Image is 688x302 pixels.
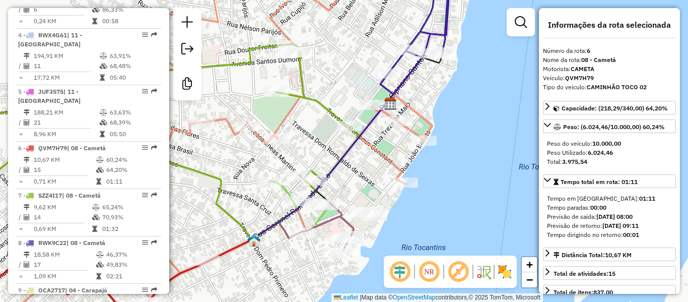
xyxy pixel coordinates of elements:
[562,158,587,165] strong: 3.975,54
[543,83,676,92] div: Tipo do veículo:
[33,271,96,281] td: 1,09 KM
[24,214,30,220] i: Total de Atividades
[177,12,197,35] a: Nova sessão e pesquisa
[33,176,96,187] td: 0,71 KM
[18,129,23,139] td: =
[18,88,81,104] span: 5 -
[24,262,30,268] i: Total de Atividades
[18,192,101,199] span: 7 -
[33,117,99,128] td: 21
[96,273,101,279] i: Tempo total em rota
[590,204,606,211] strong: 00:00
[109,51,157,61] td: 63,91%
[96,157,104,163] i: % de utilização do peso
[602,222,639,229] strong: [DATE] 09:11
[33,155,96,165] td: 10,67 KM
[393,294,436,301] a: OpenStreetMap
[33,165,96,175] td: 15
[18,5,23,15] td: /
[605,251,632,259] span: 10,67 KM
[151,192,157,198] em: Rota exportada
[18,16,23,26] td: =
[593,288,613,296] strong: 837,00
[33,250,96,260] td: 18,58 KM
[102,5,157,15] td: 86,33%
[388,260,412,284] span: Ocultar deslocamento
[331,293,543,302] div: Map data © contributors,© 2025 TomTom, Microsoft
[547,194,672,203] div: Tempo em [GEOGRAPHIC_DATA]:
[543,101,676,114] a: Capacidade: (218,29/340,00) 64,20%
[24,53,30,59] i: Distância Total
[18,31,82,48] span: 4 -
[33,212,92,222] td: 14
[596,213,633,220] strong: [DATE] 08:00
[92,226,97,232] i: Tempo total em rota
[109,129,157,139] td: 05:50
[109,107,157,117] td: 63,63%
[587,83,647,91] strong: CAMINHÃO TOCO 02
[92,18,97,24] i: Tempo total em rota
[543,20,676,30] h4: Informações da rota selecionada
[33,202,92,212] td: 9,62 KM
[33,224,92,234] td: 0,69 KM
[24,119,30,126] i: Total de Atividades
[547,140,621,147] span: Peso do veículo:
[360,294,361,301] span: |
[543,119,676,133] a: Peso: (6.024,46/10.000,00) 60,24%
[384,97,397,110] img: Tocantins
[142,239,148,246] em: Opções
[177,74,197,96] a: Criar modelo
[65,286,107,294] span: | 04 - Carapajó
[142,32,148,38] em: Opções
[348,207,373,217] div: Atividade não roteirizada - CASA DOS CONGELADOS
[92,7,100,13] i: % de utilização da cubagem
[106,271,157,281] td: 02:21
[18,239,105,247] span: 8 -
[92,214,100,220] i: % de utilização da cubagem
[100,53,107,59] i: % de utilização do peso
[334,294,358,301] a: Leaflet
[547,212,672,221] div: Previsão de saída:
[18,286,107,294] span: 9 -
[33,73,99,83] td: 17,72 KM
[497,264,513,280] img: Exibir/Ocultar setores
[67,144,106,152] span: | 08 - Cametá
[100,75,105,81] i: Tempo total em rota
[547,221,672,230] div: Previsão de retorno:
[151,88,157,94] em: Rota exportada
[106,165,157,175] td: 64,20%
[38,286,65,294] span: OCA2717
[106,250,157,260] td: 46,37%
[18,212,23,222] td: /
[102,212,157,222] td: 70,93%
[96,178,101,185] i: Tempo total em rota
[543,266,676,280] a: Total de atividades:15
[102,202,157,212] td: 65,24%
[561,178,638,186] span: Tempo total em rota: 01:11
[543,55,676,65] div: Nome da rota:
[33,129,99,139] td: 8,96 KM
[96,252,104,258] i: % de utilização do peso
[100,109,107,115] i: % de utilização do peso
[543,46,676,55] div: Número da rota:
[543,190,676,244] div: Tempo total em rota: 01:11
[24,204,30,210] i: Distância Total
[608,270,615,277] strong: 15
[142,145,148,151] em: Opções
[66,239,105,247] span: | 08 - Cametá
[565,74,594,82] strong: QVM7H79
[554,270,615,277] span: Total de atividades:
[33,260,96,270] td: 17
[109,73,157,83] td: 05:40
[547,157,672,166] div: Total:
[18,144,106,152] span: 6 -
[102,16,157,26] td: 00:58
[547,230,672,239] div: Tempo dirigindo no retorno:
[522,257,537,272] a: Zoom in
[151,239,157,246] em: Rota exportada
[100,131,105,137] i: Tempo total em rota
[588,149,613,156] strong: 6.024,46
[571,65,594,73] strong: CAMETA
[62,192,101,199] span: | 08 - Cametá
[109,61,157,71] td: 68,48%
